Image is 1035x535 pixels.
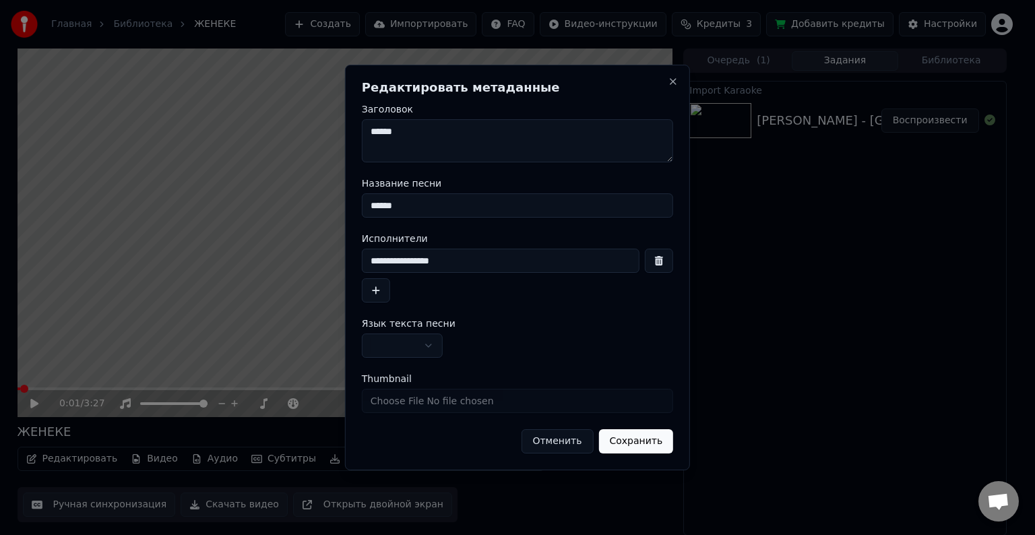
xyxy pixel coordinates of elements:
span: Thumbnail [362,374,412,383]
label: Заголовок [362,104,673,114]
button: Отменить [521,429,593,453]
label: Исполнители [362,234,673,243]
span: Язык текста песни [362,319,456,328]
label: Название песни [362,179,673,188]
button: Сохранить [598,429,673,453]
h2: Редактировать метаданные [362,82,673,94]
